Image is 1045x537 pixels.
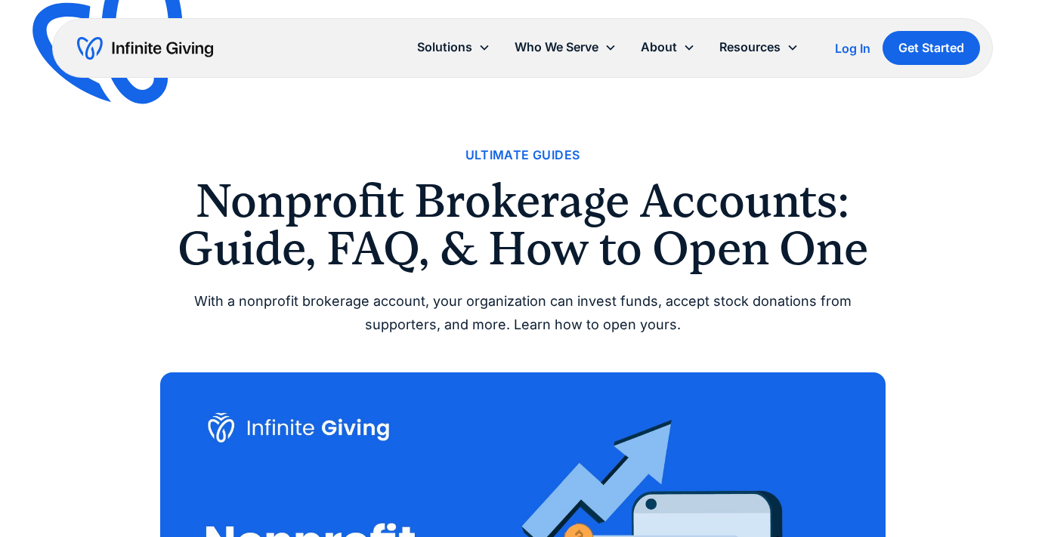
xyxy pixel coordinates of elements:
div: Solutions [405,31,502,63]
div: Who We Serve [502,31,629,63]
div: Log In [835,42,870,54]
div: Resources [707,31,811,63]
div: Resources [719,37,781,57]
div: About [629,31,707,63]
a: home [77,36,213,60]
a: Log In [835,39,870,57]
div: About [641,37,677,57]
a: Get Started [883,31,980,65]
div: With a nonprofit brokerage account, your organization can invest funds, accept stock donations fr... [160,290,886,336]
a: Ultimate Guides [465,145,580,165]
h1: Nonprofit Brokerage Accounts: Guide, FAQ, & How to Open One [160,177,886,272]
div: Who We Serve [515,37,598,57]
div: Solutions [417,37,472,57]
